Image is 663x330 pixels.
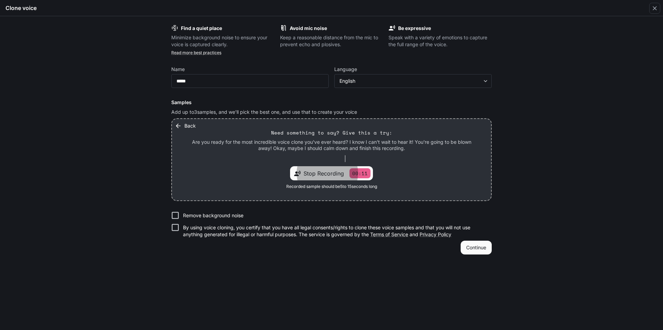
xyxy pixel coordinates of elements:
p: Keep a reasonable distance from the mic to prevent echo and plosives. [280,34,383,48]
div: English [339,78,480,84]
b: Be expressive [398,25,431,31]
button: Back [173,119,199,133]
p: Remove background noise [183,212,243,219]
p: Name [171,67,185,72]
span: Recorded sample should be 5 to 15 seconds long [286,183,377,190]
button: Continue [461,241,492,254]
p: Add up to 3 samples, and we'll pick the best one, and use that to create your voice [171,109,492,116]
a: Privacy Policy [420,231,451,237]
p: Are you ready for the most incredible voice clone you've ever heard? I know I can't wait to hear ... [189,139,474,151]
h5: Clone voice [6,4,37,12]
p: Need something to say? Give this a try: [271,129,392,136]
p: 00:11 [349,168,371,178]
p: By using voice cloning, you certify that you have all legal consents/rights to clone these voice ... [183,224,486,238]
h6: Samples [171,99,492,106]
div: Stop Recording00:11 [290,166,373,180]
p: Speak with a variety of emotions to capture the full range of the voice. [388,34,492,48]
a: Read more best practices [171,50,221,55]
p: Language [334,67,357,72]
p: Minimize background noise to ensure your voice is captured clearly. [171,34,275,48]
div: English [335,78,491,84]
b: Find a quiet place [181,25,222,31]
b: Avoid mic noise [290,25,327,31]
a: Terms of Service [370,231,408,237]
span: Stop Recording [304,169,344,178]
